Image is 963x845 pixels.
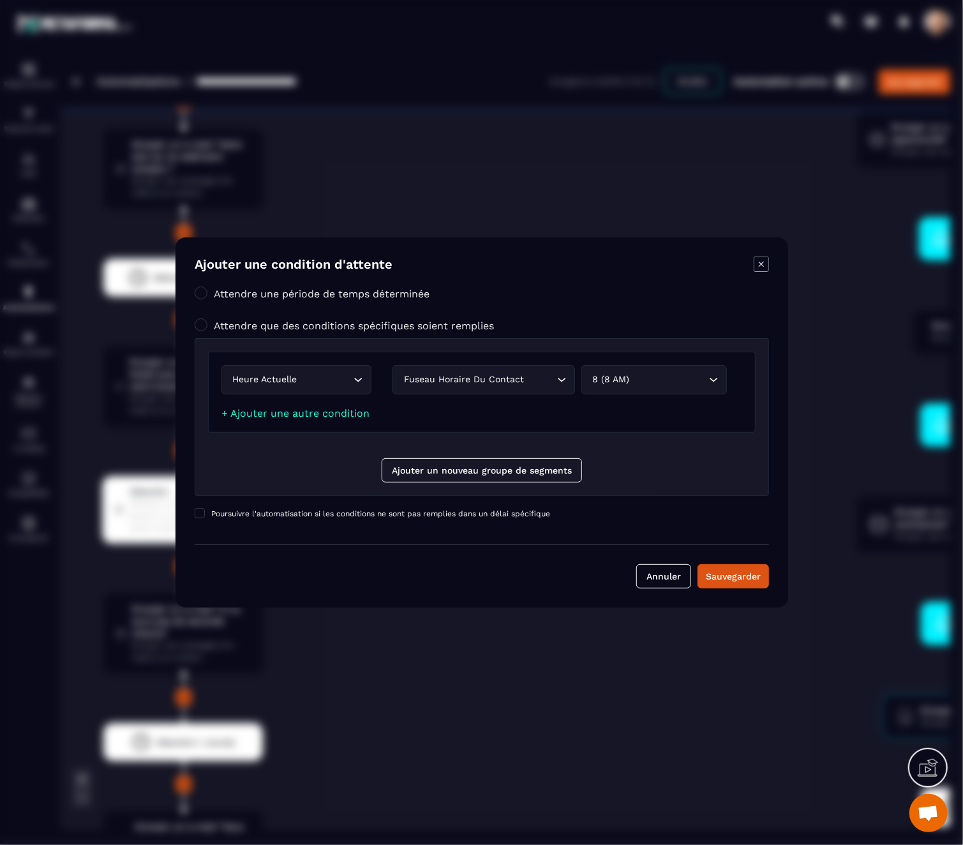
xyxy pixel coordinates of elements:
button: Annuler [636,564,691,588]
span: Heure actuelle [230,373,350,387]
div: Search for option [221,365,371,394]
button: Ajouter un nouveau groupe de segments [382,458,582,482]
label: Attendre une période de temps déterminée [214,288,429,300]
span: 8 (8 AM) [589,373,705,387]
div: Sauvegarder [706,570,761,583]
a: Open chat [909,794,948,832]
div: Search for option [581,365,726,394]
label: Attendre que des conditions spécifiques soient remplies [214,320,494,332]
span: Fuseau horaire du contact [401,373,553,387]
a: + Ajouter une autre condition [221,407,370,419]
h4: Ajouter une condition d'attente [195,257,392,274]
button: Sauvegarder [698,564,769,588]
div: Search for option [392,365,575,394]
input: Search for option [705,373,706,387]
input: Search for option [349,373,350,387]
span: Poursuivre l'automatisation si les conditions ne sont pas remplies dans un délai spécifique [211,509,550,518]
input: Search for option [553,373,553,387]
